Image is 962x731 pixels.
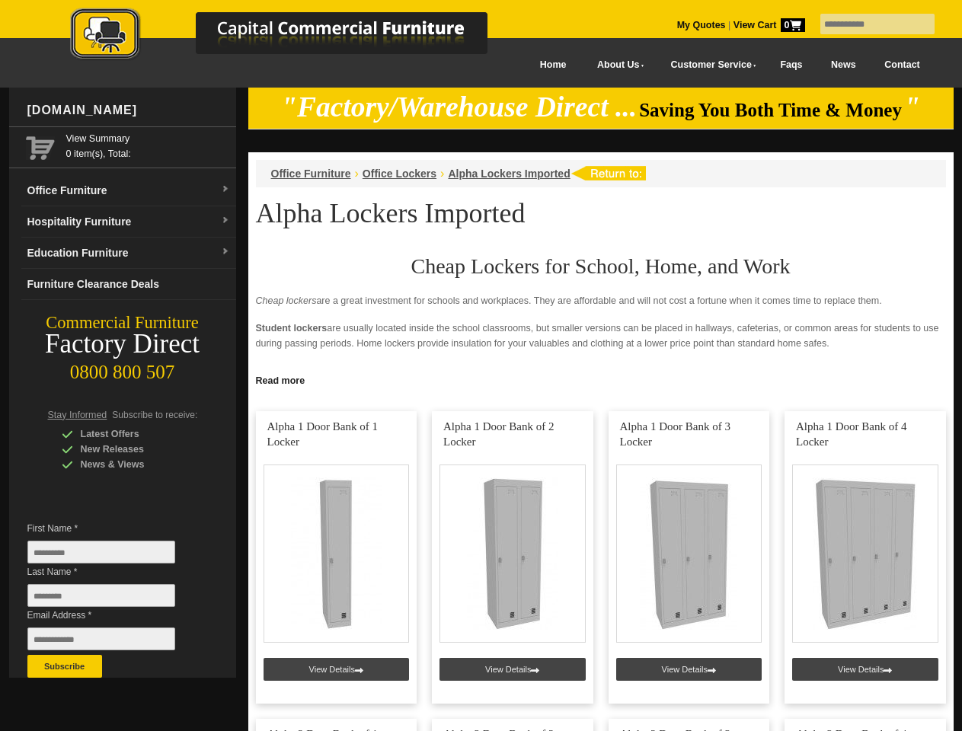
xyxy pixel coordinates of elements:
[281,91,637,123] em: "Factory/Warehouse Direct ...
[221,185,230,194] img: dropdown
[781,18,805,32] span: 0
[27,541,175,563] input: First Name *
[271,168,351,180] a: Office Furniture
[363,168,436,180] a: Office Lockers
[21,238,236,269] a: Education Furnituredropdown
[256,255,946,278] h2: Cheap Lockers for School, Home, and Work
[21,175,236,206] a: Office Furnituredropdown
[221,216,230,225] img: dropdown
[817,48,870,82] a: News
[639,100,902,120] span: Saving You Both Time & Money
[27,584,175,607] input: Last Name *
[9,334,236,355] div: Factory Direct
[9,312,236,334] div: Commercial Furniture
[112,410,197,420] span: Subscribe to receive:
[570,166,646,180] img: return to
[27,521,198,536] span: First Name *
[21,88,236,133] div: [DOMAIN_NAME]
[256,363,946,394] p: provide a sense of security for the employees. Since no one can enter or touch the locker, it red...
[27,608,198,623] span: Email Address *
[256,293,946,308] p: are a great investment for schools and workplaces. They are affordable and will not cost a fortun...
[21,206,236,238] a: Hospitality Furnituredropdown
[62,442,206,457] div: New Releases
[62,457,206,472] div: News & Views
[66,131,230,146] a: View Summary
[355,166,359,181] li: ›
[27,655,102,678] button: Subscribe
[870,48,934,82] a: Contact
[28,8,561,63] img: Capital Commercial Furniture Logo
[27,627,175,650] input: Email Address *
[28,8,561,68] a: Capital Commercial Furniture Logo
[733,20,805,30] strong: View Cart
[677,20,726,30] a: My Quotes
[256,321,946,351] p: are usually located inside the school classrooms, but smaller versions can be placed in hallways,...
[580,48,654,82] a: About Us
[21,269,236,300] a: Furniture Clearance Deals
[48,410,107,420] span: Stay Informed
[221,247,230,257] img: dropdown
[730,20,804,30] a: View Cart0
[62,426,206,442] div: Latest Offers
[904,91,920,123] em: "
[256,323,328,334] strong: Student lockers
[766,48,817,82] a: Faqs
[66,131,230,159] span: 0 item(s), Total:
[440,166,444,181] li: ›
[27,564,198,579] span: Last Name *
[256,199,946,228] h1: Alpha Lockers Imported
[9,354,236,383] div: 0800 800 507
[448,168,570,180] a: Alpha Lockers Imported
[248,369,954,388] a: Click to read more
[256,295,317,306] em: Cheap lockers
[654,48,765,82] a: Customer Service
